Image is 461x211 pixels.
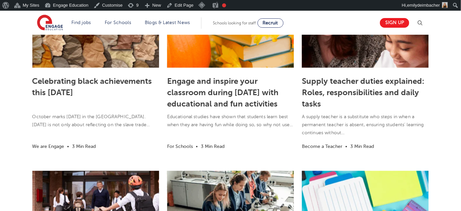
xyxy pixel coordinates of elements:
[302,113,429,137] p: A supply teacher is a substitute who steps in when a permanent teacher is absent, ensuring studen...
[105,20,131,25] a: For Schools
[407,3,440,8] span: emilydeimbacher
[37,15,63,31] img: Engage Education
[32,143,64,150] li: We are Engage
[145,20,190,25] a: Blogs & Latest News
[66,143,71,150] li: •
[72,143,96,150] li: 3 Min Read
[194,143,199,150] li: •
[350,143,374,150] li: 3 Min Read
[71,20,91,25] a: Find jobs
[32,113,159,129] p: October marks [DATE] in the [GEOGRAPHIC_DATA]. [DATE] is not only about reflecting on the slave t...
[302,76,424,109] a: Supply teacher duties explained: Roles, responsibilities and daily tasks
[32,76,152,97] a: Celebrating black achievements this [DATE]
[167,113,294,129] p: Educational studies have shown that students learn best when they are having fun while doing so, ...
[380,18,409,28] a: Sign up
[258,18,284,28] a: Recruit
[167,143,193,150] li: For Schools
[344,143,349,150] li: •
[222,3,226,7] div: Focus keyphrase not set
[263,20,278,25] span: Recruit
[302,143,342,150] li: Become a Teacher
[167,76,279,109] a: Engage and inspire your classroom during [DATE] with educational and fun activities
[201,143,224,150] li: 3 Min Read
[213,21,256,25] span: Schools looking for staff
